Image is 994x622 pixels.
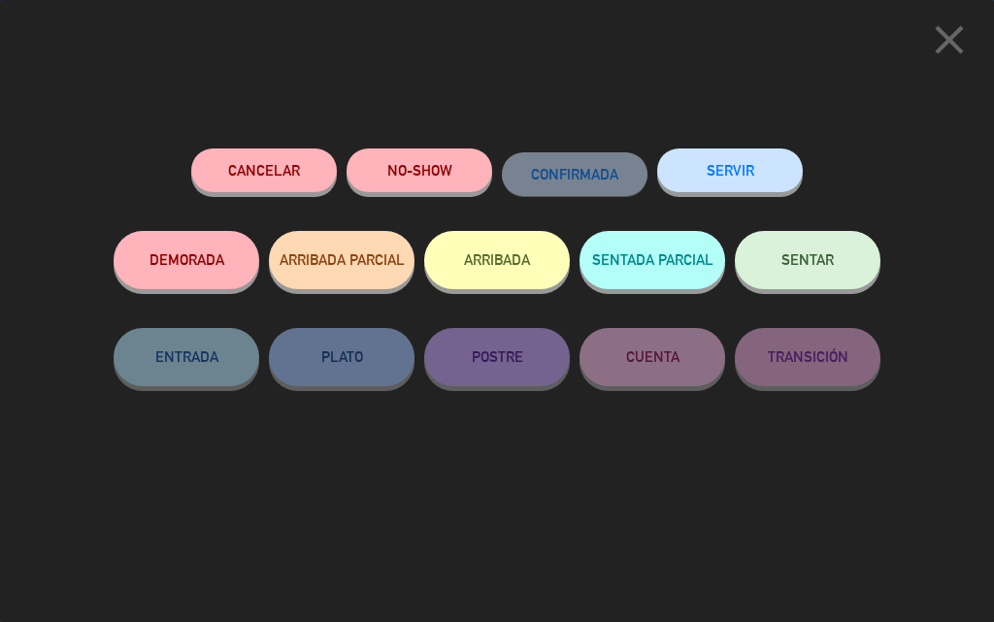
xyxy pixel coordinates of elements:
button: NO-SHOW [347,148,492,192]
button: close [919,15,979,72]
button: CUENTA [580,328,725,386]
button: ENTRADA [114,328,259,386]
button: PLATO [269,328,414,386]
i: close [925,16,974,64]
button: CONFIRMADA [502,152,647,196]
button: POSTRE [424,328,570,386]
button: SENTADA PARCIAL [580,231,725,289]
button: ARRIBADA [424,231,570,289]
span: SENTAR [781,251,834,268]
span: ARRIBADA PARCIAL [280,251,405,268]
button: SENTAR [735,231,880,289]
button: TRANSICIÓN [735,328,880,386]
button: ARRIBADA PARCIAL [269,231,414,289]
button: Cancelar [191,148,337,192]
span: CONFIRMADA [531,166,618,182]
button: DEMORADA [114,231,259,289]
button: SERVIR [657,148,803,192]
